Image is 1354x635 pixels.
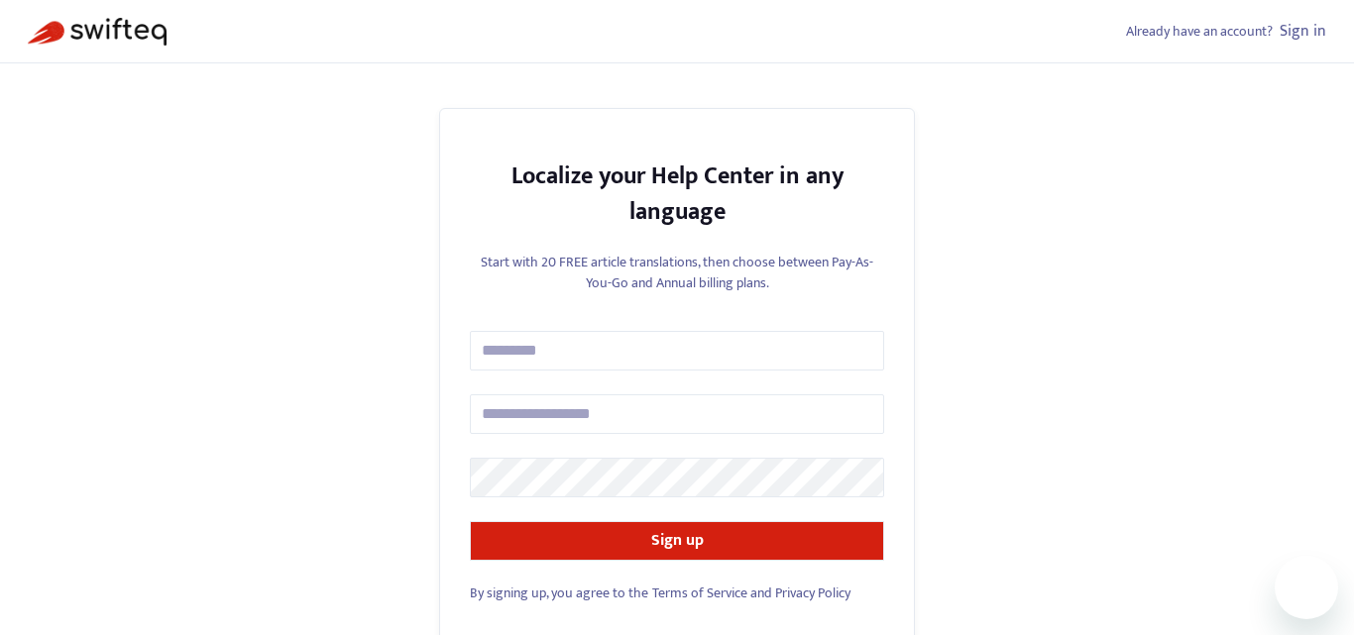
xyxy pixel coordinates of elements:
[775,582,850,604] a: Privacy Policy
[470,521,884,561] button: Sign up
[1280,18,1326,45] a: Sign in
[1275,556,1338,619] iframe: Botón para iniciar la ventana de mensajería
[1126,20,1273,43] span: Already have an account?
[651,527,704,554] strong: Sign up
[28,18,167,46] img: Swifteq
[470,582,648,604] span: By signing up, you agree to the
[470,252,884,293] p: Start with 20 FREE article translations, then choose between Pay-As-You-Go and Annual billing plans.
[470,582,884,603] div: and
[652,582,747,604] a: Terms of Service
[511,157,844,232] strong: Localize your Help Center in any language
